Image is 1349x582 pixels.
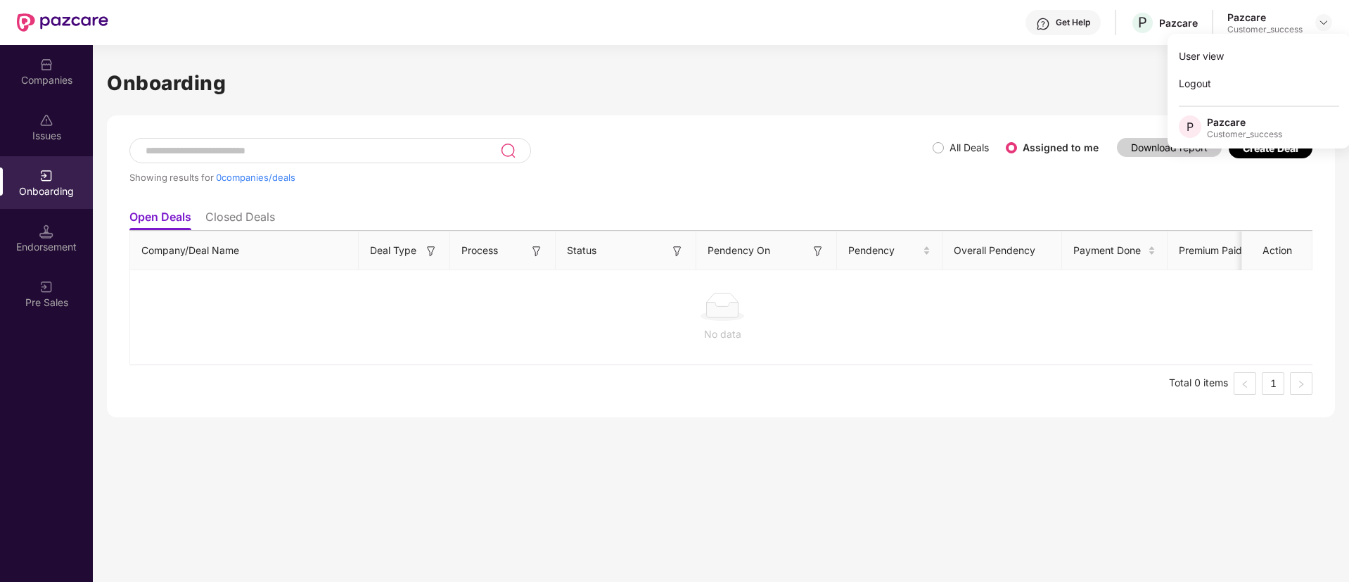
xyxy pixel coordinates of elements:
li: Previous Page [1234,372,1256,395]
th: Pendency [837,232,942,270]
div: Customer_success [1207,129,1282,140]
span: Pendency [848,243,920,258]
th: Action [1242,232,1312,270]
span: P [1187,118,1194,135]
span: left [1241,380,1249,388]
img: svg+xml;base64,PHN2ZyB3aWR0aD0iMjQiIGhlaWdodD0iMjUiIHZpZXdCb3g9IjAgMCAyNCAyNSIgZmlsbD0ibm9uZSIgeG... [500,142,516,159]
div: No data [141,327,1303,342]
span: P [1138,14,1147,31]
button: Download report [1117,138,1222,157]
div: Pazcare [1207,115,1282,129]
li: Open Deals [129,210,191,230]
th: Payment Done [1062,232,1168,270]
li: 1 [1262,372,1284,395]
button: left [1234,372,1256,395]
div: Showing results for [129,172,933,183]
img: svg+xml;base64,PHN2ZyBpZD0iSXNzdWVzX2Rpc2FibGVkIiB4bWxucz0iaHR0cDovL3d3dy53My5vcmcvMjAwMC9zdmciIH... [39,113,53,127]
button: right [1290,372,1312,395]
div: Pazcare [1159,16,1198,30]
img: svg+xml;base64,PHN2ZyB3aWR0aD0iMTYiIGhlaWdodD0iMTYiIHZpZXdCb3g9IjAgMCAxNiAxNiIgZmlsbD0ibm9uZSIgeG... [530,244,544,258]
li: Closed Deals [205,210,275,230]
img: New Pazcare Logo [17,13,108,32]
img: svg+xml;base64,PHN2ZyBpZD0iRHJvcGRvd24tMzJ4MzIiIHhtbG5zPSJodHRwOi8vd3d3LnczLm9yZy8yMDAwL3N2ZyIgd2... [1318,17,1329,28]
span: Deal Type [370,243,416,258]
div: Pazcare [1227,11,1303,24]
span: 0 companies/deals [216,172,295,183]
span: Pendency On [708,243,770,258]
img: svg+xml;base64,PHN2ZyB3aWR0aD0iMTYiIGhlaWdodD0iMTYiIHZpZXdCb3g9IjAgMCAxNiAxNiIgZmlsbD0ibm9uZSIgeG... [670,244,684,258]
th: Overall Pendency [942,232,1062,270]
span: Payment Done [1073,243,1145,258]
span: Process [461,243,498,258]
img: svg+xml;base64,PHN2ZyB3aWR0aD0iMTYiIGhlaWdodD0iMTYiIHZpZXdCb3g9IjAgMCAxNiAxNiIgZmlsbD0ibm9uZSIgeG... [811,244,825,258]
div: Get Help [1056,17,1090,28]
div: Customer_success [1227,24,1303,35]
a: 1 [1262,373,1284,394]
span: Status [567,243,596,258]
th: Company/Deal Name [130,232,359,270]
img: svg+xml;base64,PHN2ZyBpZD0iSGVscC0zMngzMiIgeG1sbnM9Imh0dHA6Ly93d3cudzMub3JnLzIwMDAvc3ZnIiB3aWR0aD... [1036,17,1050,31]
span: right [1297,380,1305,388]
img: svg+xml;base64,PHN2ZyB3aWR0aD0iMTQuNSIgaGVpZ2h0PSIxNC41IiB2aWV3Qm94PSIwIDAgMTYgMTYiIGZpbGw9Im5vbm... [39,224,53,239]
img: svg+xml;base64,PHN2ZyB3aWR0aD0iMjAiIGhlaWdodD0iMjAiIHZpZXdCb3g9IjAgMCAyMCAyMCIgZmlsbD0ibm9uZSIgeG... [39,169,53,183]
label: Assigned to me [1023,141,1099,153]
th: Premium Paid [1168,232,1259,270]
img: svg+xml;base64,PHN2ZyB3aWR0aD0iMTYiIGhlaWdodD0iMTYiIHZpZXdCb3g9IjAgMCAxNiAxNiIgZmlsbD0ibm9uZSIgeG... [424,244,438,258]
img: svg+xml;base64,PHN2ZyBpZD0iQ29tcGFuaWVzIiB4bWxucz0iaHR0cDovL3d3dy53My5vcmcvMjAwMC9zdmciIHdpZHRoPS... [39,58,53,72]
h1: Onboarding [107,68,1335,99]
li: Next Page [1290,372,1312,395]
li: Total 0 items [1169,372,1228,395]
img: svg+xml;base64,PHN2ZyB3aWR0aD0iMjAiIGhlaWdodD0iMjAiIHZpZXdCb3g9IjAgMCAyMCAyMCIgZmlsbD0ibm9uZSIgeG... [39,280,53,294]
label: All Deals [950,141,989,153]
